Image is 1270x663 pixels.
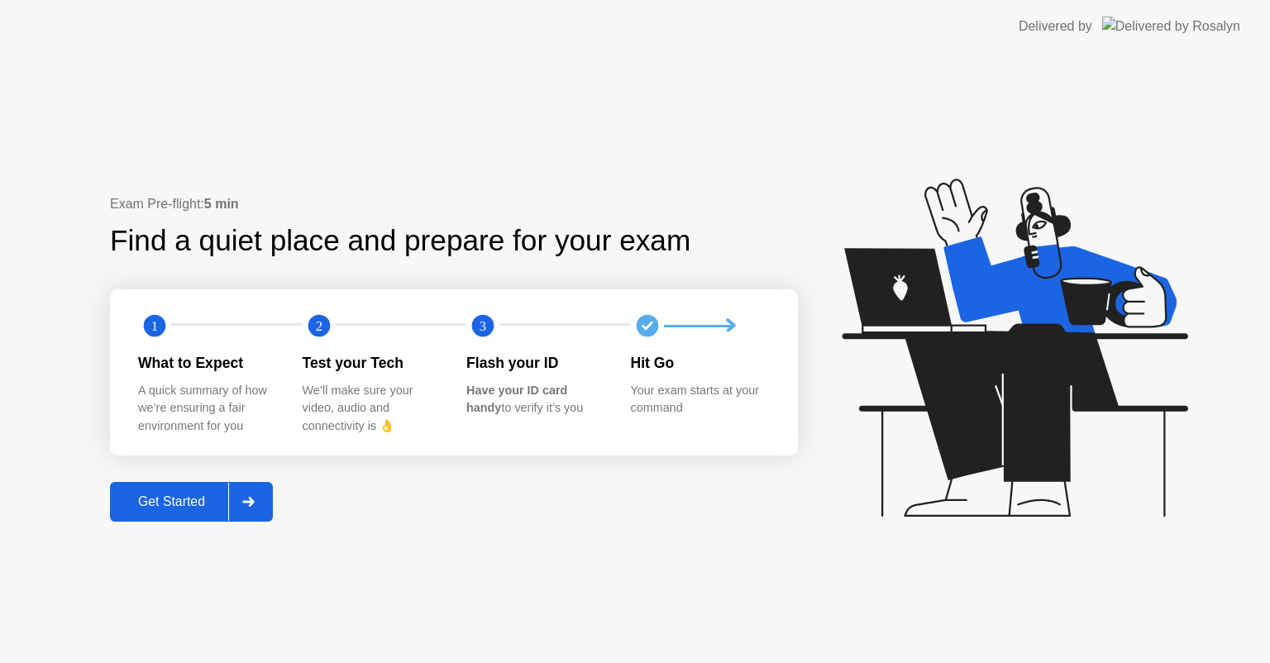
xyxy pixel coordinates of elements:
[631,352,769,374] div: Hit Go
[1102,17,1240,36] img: Delivered by Rosalyn
[466,384,567,415] b: Have your ID card handy
[303,382,441,436] div: We’ll make sure your video, audio and connectivity is 👌
[204,197,239,211] b: 5 min
[631,382,769,417] div: Your exam starts at your command
[466,382,604,417] div: to verify it’s you
[115,494,228,509] div: Get Started
[110,219,693,263] div: Find a quiet place and prepare for your exam
[110,194,798,214] div: Exam Pre-flight:
[1019,17,1092,36] div: Delivered by
[138,382,276,436] div: A quick summary of how we’re ensuring a fair environment for you
[151,318,158,334] text: 1
[303,352,441,374] div: Test your Tech
[110,482,273,522] button: Get Started
[138,352,276,374] div: What to Expect
[315,318,322,334] text: 2
[466,352,604,374] div: Flash your ID
[480,318,486,334] text: 3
